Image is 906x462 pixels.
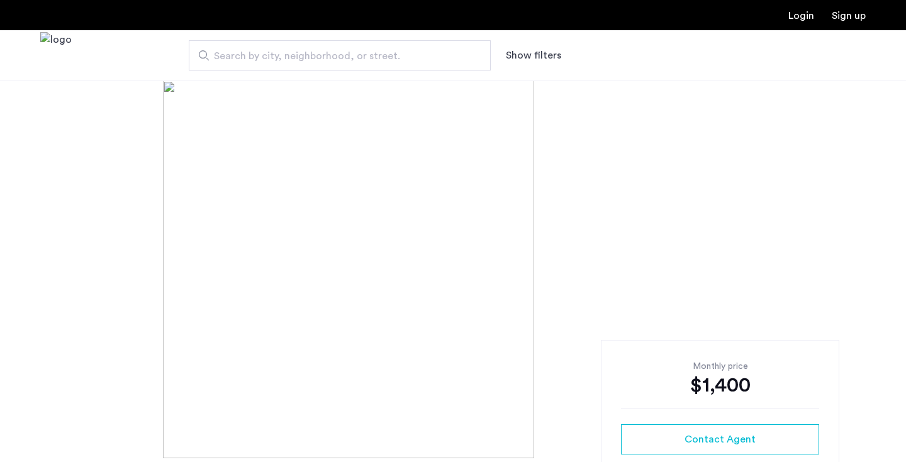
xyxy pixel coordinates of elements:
div: Monthly price [621,360,819,373]
a: Cazamio Logo [40,32,72,79]
a: Login [788,11,814,21]
div: $1,400 [621,373,819,398]
button: Show or hide filters [506,48,561,63]
input: Apartment Search [189,40,491,70]
img: logo [40,32,72,79]
button: button [621,424,819,454]
span: Contact Agent [685,432,756,447]
span: Search by city, neighborhood, or street. [214,48,456,64]
a: Registration [832,11,866,21]
img: [object%20Object] [163,81,743,458]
